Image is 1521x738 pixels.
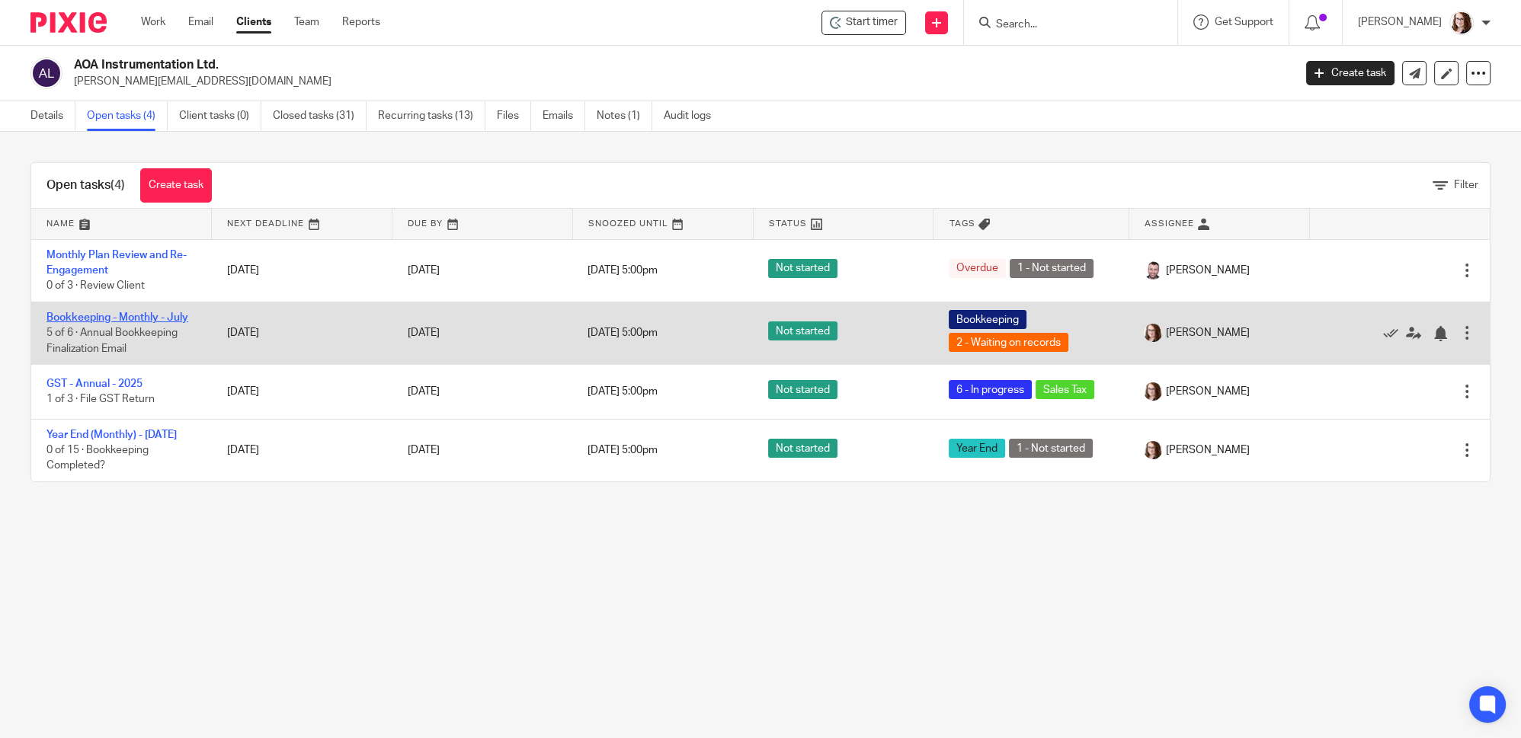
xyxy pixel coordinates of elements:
img: Kelsey%20Website-compressed%20Resized.jpg [1144,441,1162,459]
span: Bookkeeping [949,310,1026,329]
span: Tags [949,219,975,228]
div: AOA Instrumentation Ltd. [821,11,906,35]
h1: Open tasks [46,177,125,193]
a: Open tasks (4) [87,101,168,131]
span: Overdue [949,259,1006,278]
span: 1 - Not started [1009,439,1093,458]
a: Notes (1) [597,101,652,131]
span: [DATE] [408,265,440,276]
p: [PERSON_NAME][EMAIL_ADDRESS][DOMAIN_NAME] [74,74,1283,89]
img: Shawn%20Headshot%2011-2020%20Cropped%20Resized2.jpg [1144,261,1162,280]
span: [DATE] 5:00pm [588,445,658,455]
a: Audit logs [664,101,722,131]
a: Reports [342,14,380,30]
td: [DATE] [212,302,392,364]
span: [DATE] [408,386,440,397]
a: Year End (Monthly) - [DATE] [46,430,177,440]
a: Emails [543,101,585,131]
a: Client tasks (0) [179,101,261,131]
a: Bookkeeping - Monthly - July [46,312,188,323]
a: GST - Annual - 2025 [46,379,142,389]
span: [PERSON_NAME] [1166,384,1250,399]
td: [DATE] [212,419,392,481]
span: [PERSON_NAME] [1166,442,1250,458]
td: [DATE] [212,365,392,419]
span: 0 of 15 · Bookkeeping Completed? [46,445,149,471]
input: Search [994,18,1132,32]
img: svg%3E [30,57,62,89]
span: Year End [949,439,1005,458]
a: Closed tasks (31) [273,101,367,131]
span: 0 of 3 · Review Client [46,280,145,291]
span: Not started [768,439,837,458]
span: Filter [1454,180,1478,190]
a: Team [294,14,319,30]
span: Status [769,219,807,228]
span: [DATE] 5:00pm [588,265,658,276]
span: 1 of 3 · File GST Return [46,395,155,405]
a: Mark as done [1383,325,1406,340]
h2: AOA Instrumentation Ltd. [74,57,1042,73]
span: (4) [110,179,125,191]
img: Kelsey%20Website-compressed%20Resized.jpg [1144,324,1162,342]
span: [DATE] 5:00pm [588,327,658,338]
span: Snoozed Until [588,219,668,228]
span: 5 of 6 · Annual Bookkeeping Finalization Email [46,327,178,354]
span: [DATE] [408,445,440,455]
span: Sales Tax [1036,380,1094,399]
img: Pixie [30,12,107,33]
a: Email [188,14,213,30]
span: 1 - Not started [1010,259,1094,278]
span: Get Support [1215,17,1273,27]
span: Not started [768,321,837,340]
span: Not started [768,380,837,399]
a: Files [497,101,531,131]
span: [PERSON_NAME] [1166,263,1250,278]
img: Kelsey%20Website-compressed%20Resized.jpg [1144,382,1162,401]
a: Work [141,14,165,30]
span: [DATE] 5:00pm [588,386,658,397]
a: Monthly Plan Review and Re-Engagement [46,250,187,276]
span: [PERSON_NAME] [1166,325,1250,340]
a: Clients [236,14,271,30]
a: Create task [1306,61,1395,85]
p: [PERSON_NAME] [1358,14,1442,30]
span: 2 - Waiting on records [949,333,1068,352]
a: Recurring tasks (13) [378,101,485,131]
span: [DATE] [408,327,440,338]
span: Not started [768,259,837,278]
a: Details [30,101,75,131]
a: Create task [140,168,212,203]
span: Start timer [846,14,898,30]
img: Kelsey%20Website-compressed%20Resized.jpg [1449,11,1474,35]
span: 6 - In progress [949,380,1032,399]
td: [DATE] [212,239,392,302]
